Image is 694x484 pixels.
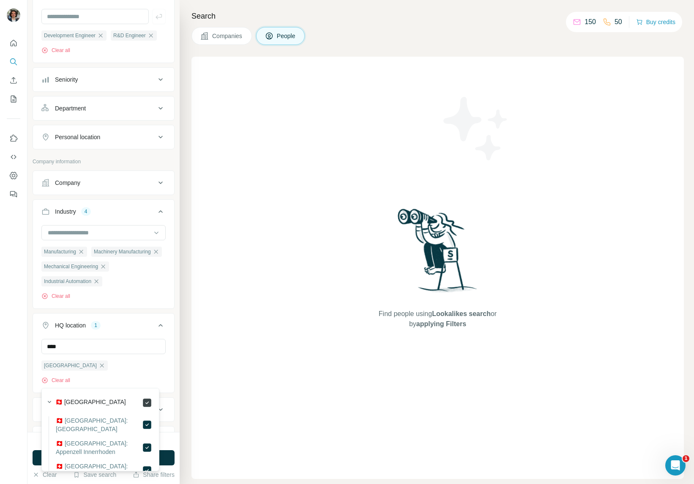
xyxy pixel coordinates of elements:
[55,398,126,408] label: 🇨🇭 [GEOGRAPHIC_DATA]
[55,179,80,187] div: Company
[44,362,97,369] span: [GEOGRAPHIC_DATA]
[33,399,174,420] button: Annual revenue ($)
[33,127,174,147] button: Personal location
[665,455,686,476] iframe: Intercom live chat
[7,8,20,22] img: Avatar
[438,91,514,167] img: Surfe Illustration - Stars
[55,75,78,84] div: Seniority
[113,32,146,39] span: R&D Engineer
[55,207,76,216] div: Industry
[33,470,57,479] button: Clear
[33,315,174,339] button: HQ location1
[44,32,96,39] span: Development Engineer
[41,292,70,300] button: Clear all
[44,248,76,256] span: Manufacturing
[55,133,100,141] div: Personal location
[33,69,174,90] button: Seniority
[133,470,175,479] button: Share filters
[277,32,296,40] span: People
[7,91,20,107] button: My lists
[416,320,466,327] span: applying Filters
[7,73,20,88] button: Enrich CSV
[33,201,174,225] button: Industry4
[44,278,91,285] span: Industrial Automation
[94,248,151,256] span: Machinery Manufacturing
[91,322,101,329] div: 1
[212,32,243,40] span: Companies
[585,17,596,27] p: 150
[55,104,86,113] div: Department
[191,10,684,22] h4: Search
[432,310,491,317] span: Lookalikes search
[73,470,116,479] button: Save search
[33,158,175,165] p: Company information
[636,16,675,28] button: Buy credits
[7,149,20,165] button: Use Surfe API
[41,47,70,54] button: Clear all
[370,309,505,329] span: Find people using or by
[56,416,142,433] label: 🇨🇭 [GEOGRAPHIC_DATA]: [GEOGRAPHIC_DATA]
[7,168,20,183] button: Dashboard
[41,377,70,384] button: Clear all
[394,206,482,301] img: Surfe Illustration - Woman searching with binoculars
[44,263,98,270] span: Mechanical Engineering
[56,462,142,479] label: 🇨🇭 [GEOGRAPHIC_DATA]: Appenzell Ausserrhoden
[7,54,20,69] button: Search
[33,98,174,118] button: Department
[7,131,20,146] button: Use Surfe on LinkedIn
[33,173,174,193] button: Company
[7,36,20,51] button: Quick start
[33,428,174,448] button: Employees (size)
[615,17,622,27] p: 50
[7,187,20,202] button: Feedback
[56,439,142,456] label: 🇨🇭 [GEOGRAPHIC_DATA]: Appenzell Innerrhoden
[683,455,689,462] span: 1
[33,450,175,465] button: Run search
[81,208,91,215] div: 4
[55,321,86,330] div: HQ location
